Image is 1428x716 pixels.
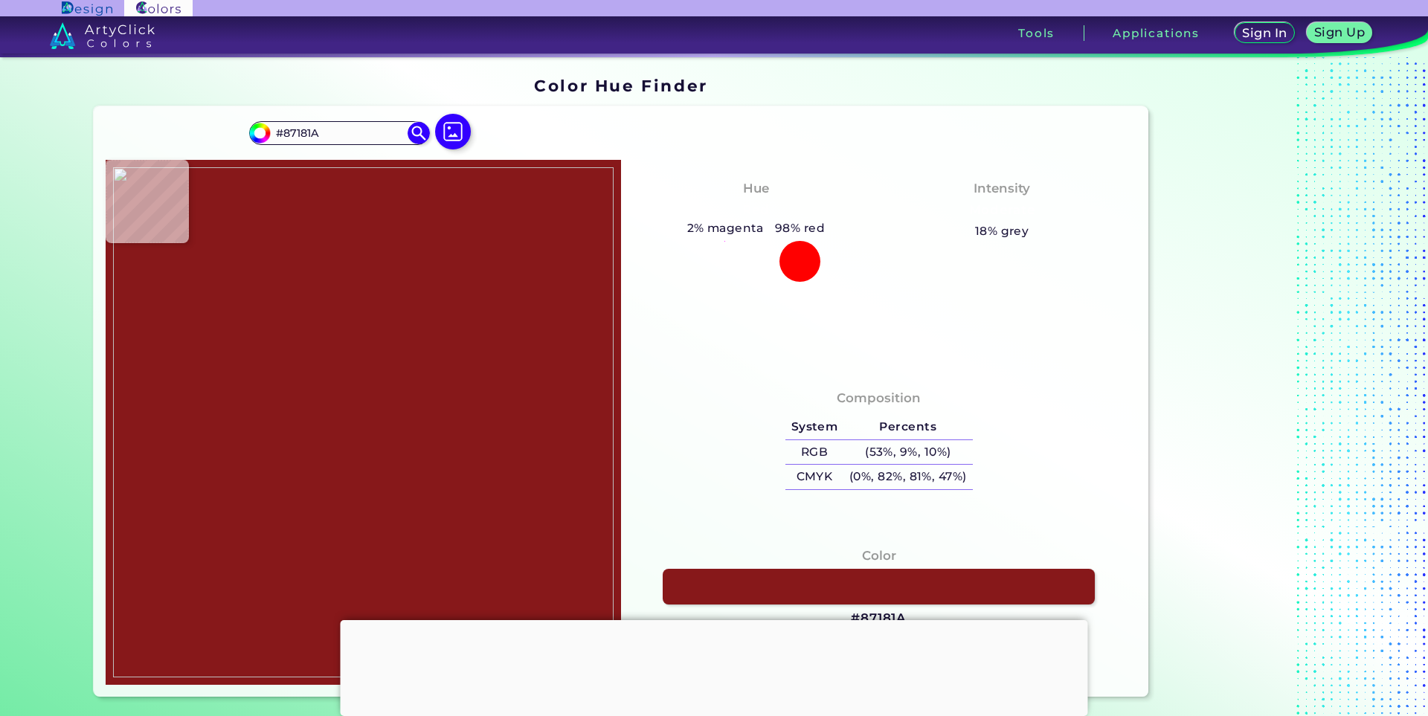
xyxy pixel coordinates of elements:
h3: Red [736,201,776,219]
img: ArtyClick Design logo [62,1,112,16]
iframe: Advertisement [341,620,1088,712]
a: Sign In [1233,22,1296,44]
h5: Sign Up [1313,26,1366,39]
h4: Composition [837,387,921,409]
h5: Percents [843,415,972,439]
h3: #87181A [851,610,907,628]
h5: Sign In [1241,27,1288,39]
h5: RGB [785,440,843,465]
h3: Applications [1113,28,1200,39]
h5: 98% red [769,219,831,238]
h4: Color [862,545,896,567]
h4: Hue [743,178,769,199]
h5: System [785,415,843,439]
h5: 18% grey [975,222,1029,241]
input: type color.. [270,123,408,143]
h1: Color Hue Finder [534,74,707,97]
img: icon picture [435,114,471,149]
iframe: Advertisement [1154,71,1340,703]
h3: Tools [1018,28,1055,39]
a: Sign Up [1306,22,1374,44]
h5: (53%, 9%, 10%) [843,440,972,465]
img: logo_artyclick_colors_white.svg [50,22,155,49]
img: icon search [408,122,430,144]
h5: 2% magenta [681,219,769,238]
h5: (0%, 82%, 81%, 47%) [843,465,972,489]
h5: CMYK [785,465,843,489]
h4: Intensity [974,178,1030,199]
img: 53381489-deaa-4c06-abbd-4b944601de73 [113,167,614,677]
h3: Moderate [962,201,1041,219]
